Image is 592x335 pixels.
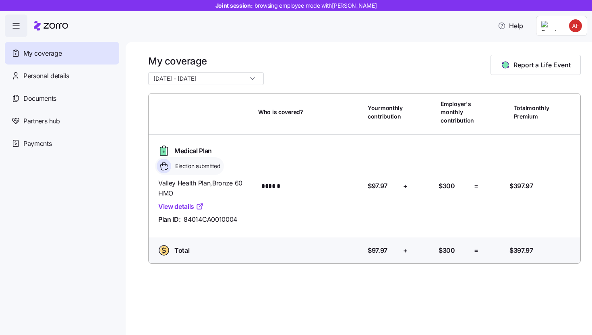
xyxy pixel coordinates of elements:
[5,110,119,132] a: Partners hub
[158,202,204,212] a: View details
[184,214,237,225] span: 84014CA0010004
[474,246,478,256] span: =
[491,55,581,75] button: Report a Life Event
[403,246,408,256] span: +
[174,246,189,256] span: Total
[514,104,549,121] span: Total monthly Premium
[158,178,252,198] span: Valley Health Plan , Bronze 60 HMO
[403,181,408,191] span: +
[148,55,264,67] h1: My coverage
[498,21,523,31] span: Help
[5,42,119,65] a: My coverage
[158,214,180,225] span: Plan ID:
[474,181,478,191] span: =
[441,100,474,125] span: Employer's monthly contribution
[215,2,377,10] span: Joint session:
[513,60,571,70] span: Report a Life Event
[509,181,533,191] span: $397.97
[368,181,387,191] span: $97.97
[491,18,530,34] button: Help
[439,246,455,256] span: $300
[5,132,119,155] a: Payments
[23,48,62,58] span: My coverage
[5,65,119,87] a: Personal details
[173,162,220,170] span: Election submitted
[569,19,582,32] img: 1c55a21b9c1e73998012c74c730d7161
[439,181,455,191] span: $300
[258,108,303,116] span: Who is covered?
[541,21,557,31] img: Employer logo
[509,246,533,256] span: $397.97
[23,94,56,104] span: Documents
[255,2,377,10] span: browsing employee mode with [PERSON_NAME]
[23,71,69,81] span: Personal details
[23,116,60,126] span: Partners hub
[5,87,119,110] a: Documents
[368,104,403,121] span: Your monthly contribution
[368,246,387,256] span: $97.97
[174,146,212,156] span: Medical Plan
[23,139,52,149] span: Payments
